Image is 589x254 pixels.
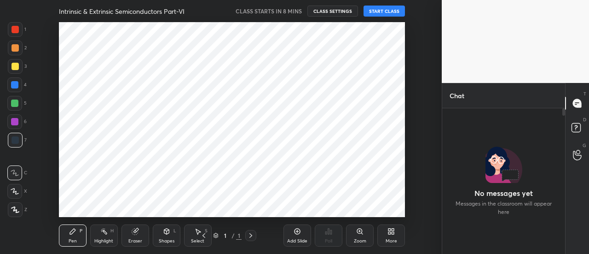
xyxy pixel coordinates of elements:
div: / [231,233,234,238]
div: S [205,229,208,233]
div: Add Slide [287,239,307,243]
p: Chat [442,83,472,108]
div: P [80,229,82,233]
p: G [583,142,586,149]
div: Shapes [159,239,174,243]
div: Highlight [94,239,113,243]
div: 4 [7,77,27,92]
div: H [110,229,114,233]
div: 2 [8,41,27,55]
div: 7 [8,133,27,148]
button: CLASS SETTINGS [307,6,358,17]
button: START CLASS [364,6,405,17]
p: D [583,116,586,123]
div: 6 [7,114,27,129]
div: L [173,229,176,233]
div: C [7,165,27,180]
div: 3 [8,59,27,74]
p: T [583,90,586,97]
div: Eraser [128,239,142,243]
div: Select [191,239,204,243]
h4: Intrinsic & Extrinsic Semiconductors Part-VI [59,7,185,16]
div: 1 [236,231,242,240]
div: X [7,184,27,199]
div: Z [8,202,27,217]
div: More [386,239,397,243]
h5: CLASS STARTS IN 8 MINS [236,7,302,15]
div: Zoom [354,239,366,243]
div: 1 [8,22,26,37]
div: 1 [220,233,230,238]
div: Pen [69,239,77,243]
div: 5 [7,96,27,111]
